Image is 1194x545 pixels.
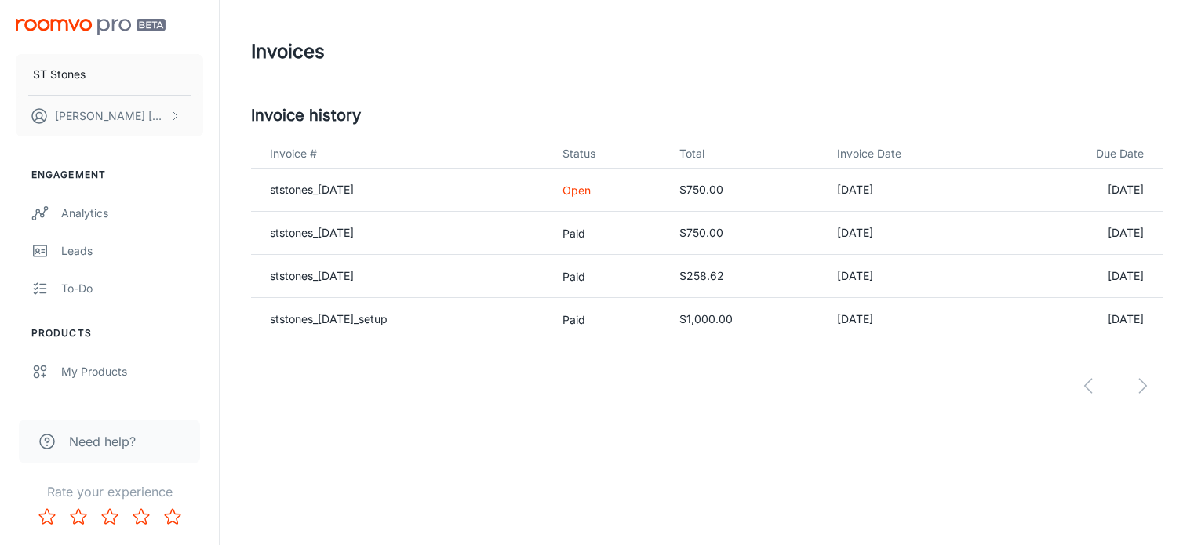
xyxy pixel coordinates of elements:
td: [DATE] [825,212,1004,255]
td: [DATE] [1003,298,1163,341]
h1: Invoices [251,38,325,66]
span: Need help? [69,432,136,451]
div: Update Products [61,401,203,418]
td: [DATE] [1003,212,1163,255]
p: Paid [562,268,654,285]
td: $1,000.00 [667,298,825,341]
a: ststones_[DATE] [270,226,354,239]
td: [DATE] [1003,255,1163,298]
td: [DATE] [825,298,1004,341]
p: Paid [562,311,654,328]
h5: Invoice history [251,104,1163,127]
img: Roomvo PRO Beta [16,19,166,35]
th: Invoice # [251,140,550,169]
td: $750.00 [667,212,825,255]
td: [DATE] [825,169,1004,212]
div: My Products [61,363,203,380]
td: $750.00 [667,169,825,212]
div: Analytics [61,205,203,222]
a: ststones_[DATE] [270,183,354,196]
td: [DATE] [825,255,1004,298]
p: Open [562,182,654,198]
th: Due Date [1003,140,1163,169]
p: Paid [562,225,654,242]
th: Status [550,140,667,169]
div: To-do [61,280,203,297]
div: Leads [61,242,203,260]
td: [DATE] [1003,169,1163,212]
p: [PERSON_NAME] [PERSON_NAME] [55,107,166,125]
button: [PERSON_NAME] [PERSON_NAME] [16,96,203,136]
button: ST Stones [16,54,203,95]
th: Invoice Date [825,140,1004,169]
th: Total [667,140,825,169]
td: $258.62 [667,255,825,298]
a: ststones_[DATE]_setup [270,312,388,325]
a: ststones_[DATE] [270,269,354,282]
p: ST Stones [33,66,86,83]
